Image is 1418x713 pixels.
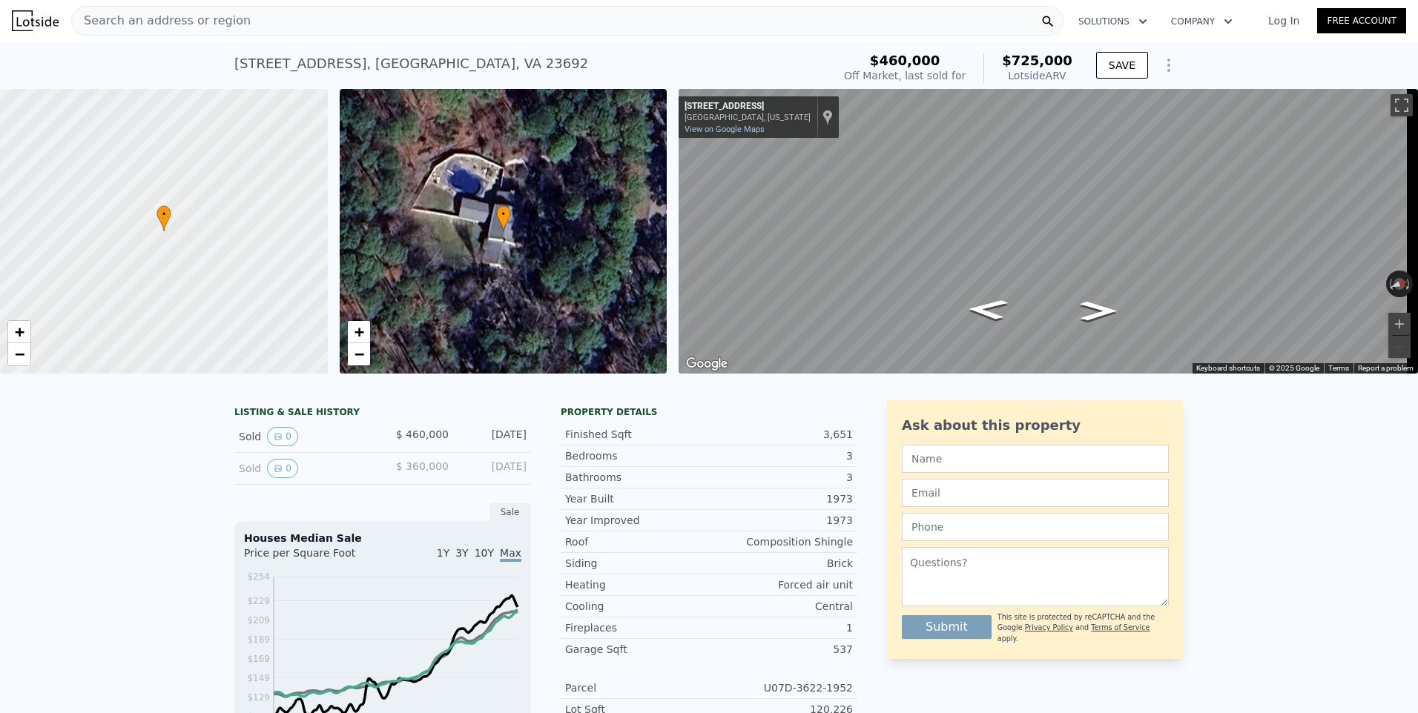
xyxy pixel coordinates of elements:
a: Report a problem [1358,364,1414,372]
button: Solutions [1066,8,1159,35]
input: Phone [902,513,1169,541]
div: This site is protected by reCAPTCHA and the Google and apply. [997,612,1169,644]
a: Show location on map [822,109,833,125]
button: Company [1159,8,1244,35]
button: Zoom out [1388,336,1411,358]
div: Ask about this property [902,415,1169,436]
button: Rotate clockwise [1405,271,1414,297]
span: + [15,322,24,341]
input: Email [902,479,1169,507]
tspan: $254 [247,571,270,582]
tspan: $169 [247,654,270,664]
div: Forced air unit [709,577,853,592]
button: Show Options [1154,50,1184,80]
div: 1973 [709,491,853,506]
div: [DATE] [461,427,527,446]
div: Bedrooms [565,448,709,463]
input: Name [902,445,1169,473]
div: • [496,205,511,231]
span: $460,000 [870,53,940,68]
button: Keyboard shortcuts [1196,363,1260,374]
tspan: $149 [247,673,270,683]
span: $725,000 [1002,53,1072,68]
span: © 2025 Google [1269,364,1319,372]
path: Go Southwest, Fishneck Landing Rd [950,294,1025,325]
div: Bathrooms [565,470,709,485]
path: Go North, Fishneck Landing Rd [1065,296,1132,325]
div: Cooling [565,599,709,614]
span: $ 460,000 [396,428,449,440]
a: Open this area in Google Maps (opens a new window) [682,354,731,374]
button: Zoom in [1388,313,1411,335]
div: 3,651 [709,427,853,442]
button: Rotate counterclockwise [1386,271,1394,297]
a: Terms of Service [1091,623,1150,631]
div: 1973 [709,513,853,528]
div: Finished Sqft [565,427,709,442]
span: − [15,345,24,363]
div: Sale [489,503,531,522]
img: Lotside [12,10,59,31]
a: Zoom out [8,343,30,365]
div: Fireplaces [565,620,709,635]
img: Google [682,354,731,374]
div: Property details [561,406,857,418]
div: Lotside ARV [1002,68,1072,83]
button: View historical data [267,427,298,446]
div: [GEOGRAPHIC_DATA], [US_STATE] [685,113,811,122]
button: Toggle fullscreen view [1391,94,1413,116]
button: Submit [902,615,992,639]
tspan: $129 [247,692,270,703]
div: [STREET_ADDRESS] [685,101,811,113]
div: Houses Median Sale [244,531,521,545]
span: $ 360,000 [396,460,449,472]
div: U07D-3622-1952 [709,680,853,695]
a: Free Account [1317,8,1406,33]
div: Map [679,89,1418,374]
span: • [496,208,511,221]
div: Brick [709,556,853,571]
span: • [156,208,171,221]
div: Parcel [565,680,709,695]
div: 537 [709,642,853,657]
div: Roof [565,534,709,549]
span: + [354,322,363,341]
div: Year Improved [565,513,709,528]
a: Log In [1250,13,1317,28]
div: Street View [679,89,1418,374]
span: Search an address or region [72,12,251,30]
div: Garage Sqft [565,642,709,657]
div: Year Built [565,491,709,506]
a: Zoom in [8,321,30,343]
div: Heating [565,577,709,592]
a: Terms (opens in new tab) [1328,364,1349,372]
div: 3 [709,470,853,485]
button: Reset the view [1385,274,1414,294]
tspan: $209 [247,615,270,626]
div: [DATE] [461,459,527,478]
span: Max [500,547,521,562]
div: Off Market, last sold for [844,68,966,83]
span: 1Y [437,547,449,559]
button: View historical data [267,459,298,478]
a: Zoom out [348,343,370,365]
span: − [354,345,363,363]
div: Sold [239,459,371,478]
a: View on Google Maps [685,125,765,134]
tspan: $189 [247,634,270,645]
div: 1 [709,620,853,635]
a: Privacy Policy [1025,623,1073,631]
div: LISTING & SALE HISTORY [234,406,531,421]
div: Composition Shingle [709,534,853,549]
tspan: $229 [247,596,270,606]
div: Sold [239,427,371,446]
div: [STREET_ADDRESS] , [GEOGRAPHIC_DATA] , VA 23692 [234,53,588,74]
a: Zoom in [348,321,370,343]
div: • [156,205,171,231]
span: 10Y [475,547,494,559]
div: 3 [709,448,853,463]
div: Siding [565,556,709,571]
div: Central [709,599,853,614]
div: Price per Square Foot [244,545,383,569]
button: SAVE [1096,52,1148,79]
